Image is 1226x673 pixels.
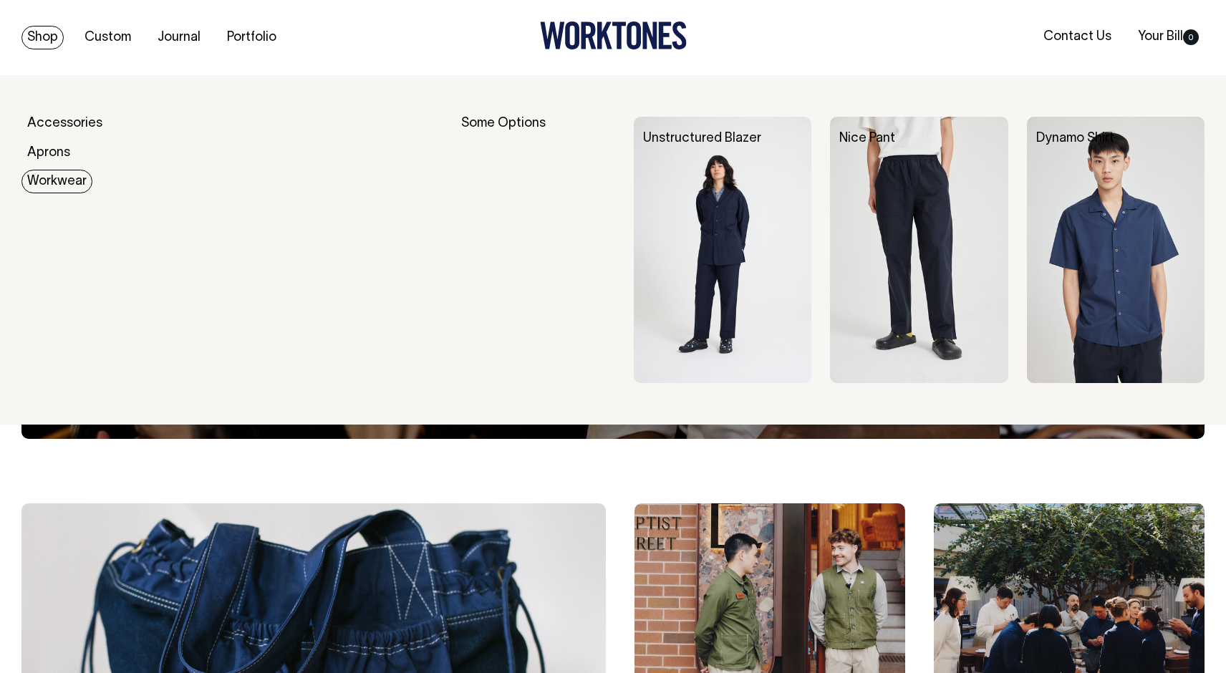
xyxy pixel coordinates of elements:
[79,26,137,49] a: Custom
[1036,132,1114,145] a: Dynamo Shirt
[839,132,895,145] a: Nice Pant
[1183,29,1199,45] span: 0
[21,26,64,49] a: Shop
[1132,25,1205,49] a: Your Bill0
[152,26,206,49] a: Journal
[221,26,282,49] a: Portfolio
[21,141,76,165] a: Aprons
[21,170,92,193] a: Workwear
[643,132,761,145] a: Unstructured Blazer
[1027,117,1205,384] img: Dynamo Shirt
[461,117,615,384] div: Some Options
[21,112,108,135] a: Accessories
[1038,25,1117,49] a: Contact Us
[830,117,1008,384] img: Nice Pant
[634,117,811,384] img: Unstructured Blazer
